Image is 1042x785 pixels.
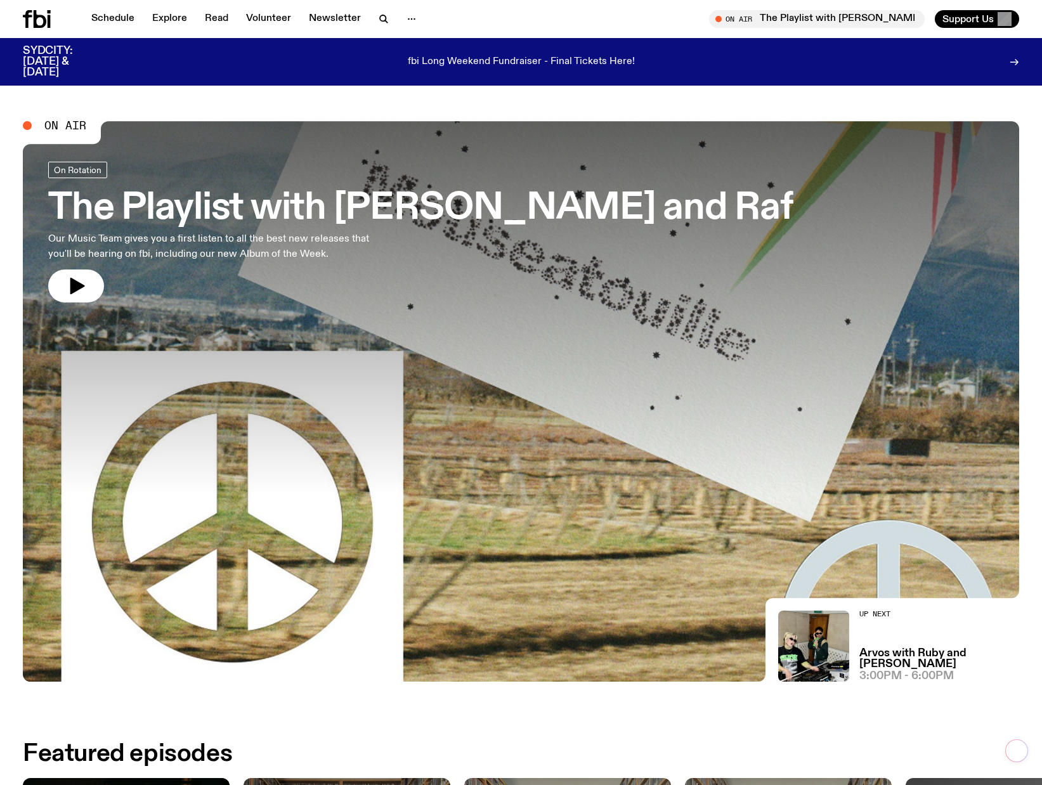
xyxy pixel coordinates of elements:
a: Read [197,10,236,28]
h3: The Playlist with [PERSON_NAME] and Raf [48,191,793,226]
a: On Rotation [48,162,107,178]
a: Arvos with Ruby and [PERSON_NAME] [859,648,1019,670]
span: Support Us [942,13,994,25]
span: On Rotation [54,165,101,175]
a: Newsletter [301,10,368,28]
a: Schedule [84,10,142,28]
span: On Air [44,120,86,131]
a: Volunteer [238,10,299,28]
h3: SYDCITY: [DATE] & [DATE] [23,46,104,78]
button: On AirThe Playlist with [PERSON_NAME] and Raf [709,10,925,28]
a: Explore [145,10,195,28]
h2: Featured episodes [23,743,232,765]
p: fbi Long Weekend Fundraiser - Final Tickets Here! [408,56,635,68]
button: Support Us [935,10,1019,28]
img: Ruby wears a Collarbones t shirt and pretends to play the DJ decks, Al sings into a pringles can.... [778,611,849,682]
span: 3:00pm - 6:00pm [859,671,954,682]
h2: Up Next [859,611,1019,618]
p: Our Music Team gives you a first listen to all the best new releases that you'll be hearing on fb... [48,231,373,262]
a: The Playlist with [PERSON_NAME] and RafOur Music Team gives you a first listen to all the best ne... [48,162,793,302]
